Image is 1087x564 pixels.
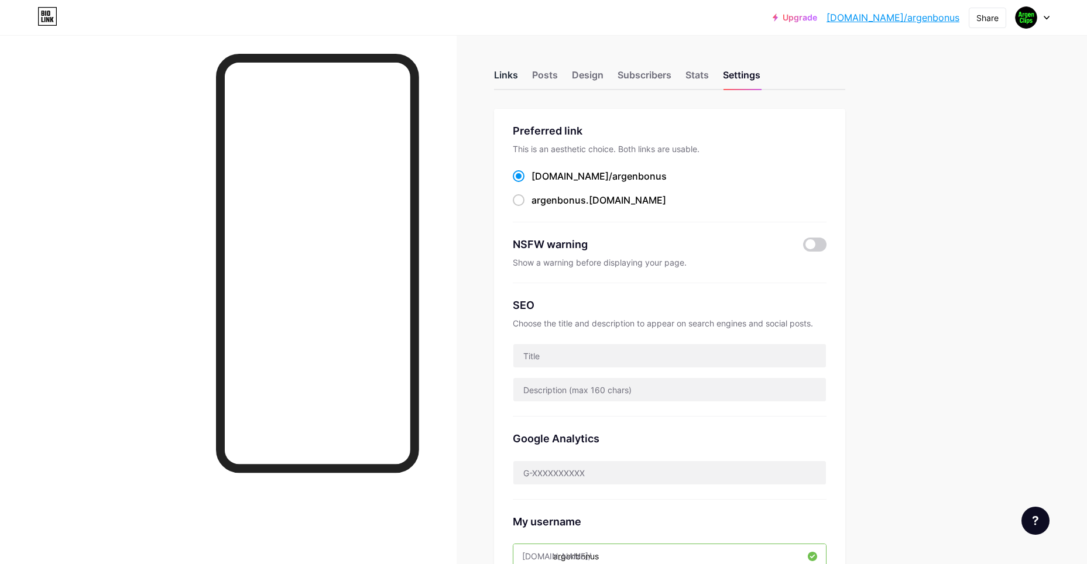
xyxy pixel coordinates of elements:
div: NSFW warning [513,236,786,252]
div: Show a warning before displaying your page. [513,257,827,269]
div: SEO [513,297,827,313]
div: [DOMAIN_NAME]/ [532,169,667,183]
div: Preferred link [513,123,827,139]
input: G-XXXXXXXXXX [513,461,826,484]
input: Title [513,344,826,367]
div: Choose the title and description to appear on search engines and social posts. [513,318,827,329]
div: .[DOMAIN_NAME] [532,193,666,207]
div: Google Analytics [513,431,827,446]
div: My username [513,514,827,529]
div: Stats [685,68,709,89]
a: [DOMAIN_NAME]/argenbonus [827,11,959,25]
div: Design [572,68,603,89]
input: Description (max 160 chars) [513,378,826,401]
div: [DOMAIN_NAME]/ [522,550,591,562]
div: This is an aesthetic choice. Both links are usable. [513,143,827,155]
div: Posts [532,68,558,89]
div: Links [494,68,518,89]
a: Upgrade [773,13,817,22]
div: Settings [723,68,760,89]
div: Share [976,12,999,24]
div: Subscribers [618,68,671,89]
span: argenbonus [532,194,586,206]
img: ocultoshorts [1015,6,1037,29]
span: argenbonus [612,170,667,182]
